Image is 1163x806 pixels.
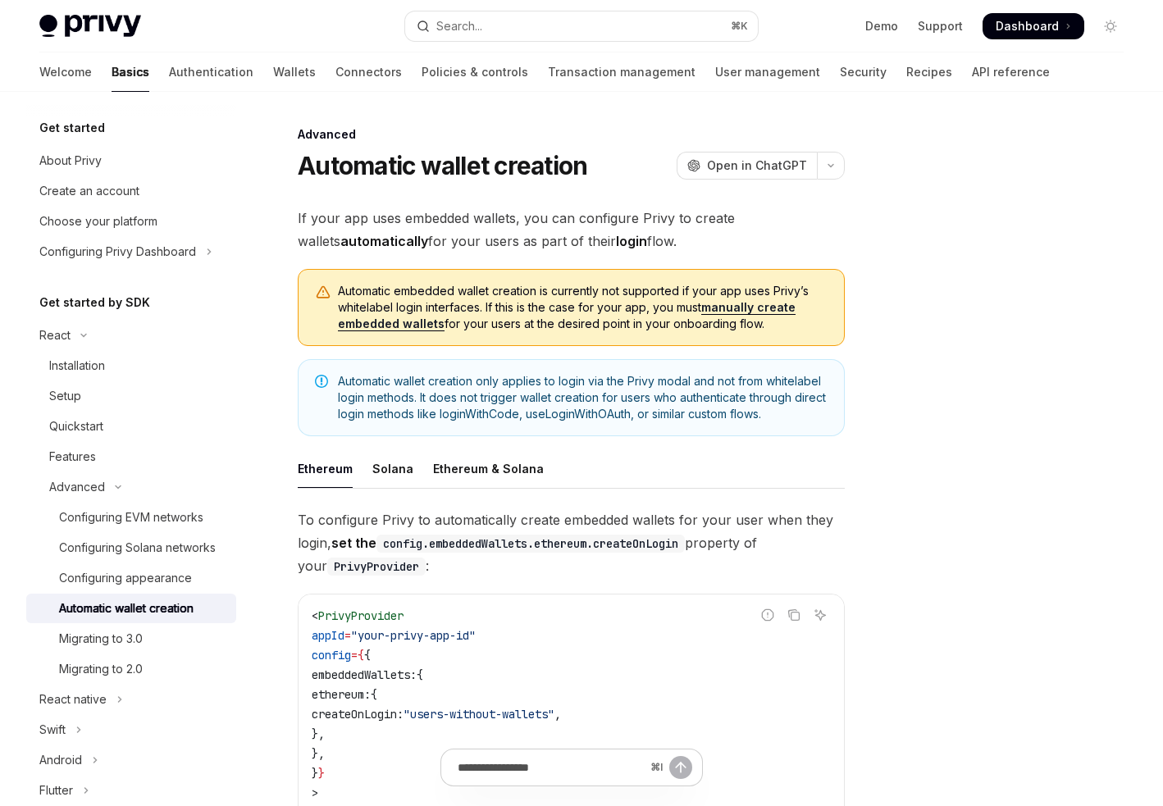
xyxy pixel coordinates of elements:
a: Transaction management [548,52,696,92]
a: Wallets [273,52,316,92]
span: Dashboard [996,18,1059,34]
a: Dashboard [983,13,1084,39]
button: Open in ChatGPT [677,152,817,180]
code: PrivyProvider [327,558,426,576]
button: Ask AI [810,604,831,626]
span: "users-without-wallets" [404,707,554,722]
a: Choose your platform [26,207,236,236]
input: Ask a question... [458,749,644,786]
button: Toggle Flutter section [26,776,236,805]
a: Basics [112,52,149,92]
div: Configuring appearance [59,568,192,588]
span: { [371,687,377,702]
button: Toggle Android section [26,745,236,775]
button: Toggle React native section [26,685,236,714]
a: Connectors [335,52,402,92]
div: Automatic wallet creation [59,599,194,618]
div: Installation [49,356,105,376]
a: Installation [26,351,236,380]
span: appId [312,628,344,643]
button: Toggle dark mode [1097,13,1124,39]
a: Setup [26,381,236,411]
h1: Automatic wallet creation [298,151,587,180]
a: Configuring EVM networks [26,503,236,532]
button: Copy the contents from the code block [783,604,805,626]
a: Configuring appearance [26,563,236,593]
span: embeddedWallets: [312,667,417,682]
span: Open in ChatGPT [707,157,807,174]
div: Ethereum [298,449,353,488]
span: "your-privy-app-id" [351,628,476,643]
div: React [39,326,71,345]
span: = [351,648,358,663]
div: Configuring Privy Dashboard [39,242,196,262]
strong: set the [331,535,685,551]
a: Demo [865,18,898,34]
div: Features [49,447,96,467]
span: ⌘ K [731,20,748,33]
div: Android [39,750,82,770]
a: Create an account [26,176,236,206]
span: ethereum: [312,687,371,702]
button: Send message [669,756,692,779]
strong: login [616,233,647,249]
svg: Note [315,375,328,388]
span: { [364,648,371,663]
span: = [344,628,351,643]
div: Search... [436,16,482,36]
a: Policies & controls [422,52,528,92]
div: Quickstart [49,417,103,436]
div: Choose your platform [39,212,157,231]
a: Migrating to 3.0 [26,624,236,653]
img: light logo [39,15,141,38]
a: Recipes [906,52,952,92]
a: Automatic wallet creation [26,594,236,623]
div: Flutter [39,781,73,800]
div: Migrating to 2.0 [59,659,143,679]
h5: Get started [39,118,105,138]
a: About Privy [26,146,236,175]
span: To configure Privy to automatically create embedded wallets for your user when they login, proper... [298,508,845,577]
div: Create an account [39,181,139,201]
div: Configuring Solana networks [59,538,216,558]
code: config.embeddedWallets.ethereum.createOnLogin [376,535,685,553]
a: Features [26,442,236,471]
a: Authentication [169,52,253,92]
div: Swift [39,720,66,740]
span: < [312,608,318,623]
a: Quickstart [26,412,236,441]
strong: automatically [340,233,428,249]
svg: Warning [315,285,331,301]
span: Automatic wallet creation only applies to login via the Privy modal and not from whitelabel login... [338,373,828,422]
span: createOnLogin: [312,707,404,722]
button: Toggle Configuring Privy Dashboard section [26,237,236,266]
h5: Get started by SDK [39,293,150,312]
div: React native [39,690,107,709]
button: Open search [405,11,758,41]
div: Advanced [298,126,845,143]
div: Configuring EVM networks [59,508,203,527]
div: Migrating to 3.0 [59,629,143,649]
div: Ethereum & Solana [433,449,544,488]
span: , [554,707,561,722]
div: About Privy [39,151,102,171]
button: Toggle Advanced section [26,472,236,502]
span: { [358,648,364,663]
a: Migrating to 2.0 [26,654,236,684]
span: If your app uses embedded wallets, you can configure Privy to create wallets for your users as pa... [298,207,845,253]
span: config [312,648,351,663]
button: Toggle React section [26,321,236,350]
span: { [417,667,423,682]
a: Support [918,18,963,34]
a: Welcome [39,52,92,92]
span: PrivyProvider [318,608,404,623]
a: Configuring Solana networks [26,533,236,562]
a: API reference [972,52,1050,92]
div: Advanced [49,477,105,497]
a: Security [840,52,887,92]
a: User management [715,52,820,92]
span: Automatic embedded wallet creation is currently not supported if your app uses Privy’s whitelabel... [338,283,828,332]
div: Setup [49,386,81,406]
span: }, [312,726,325,741]
div: Solana [372,449,413,488]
